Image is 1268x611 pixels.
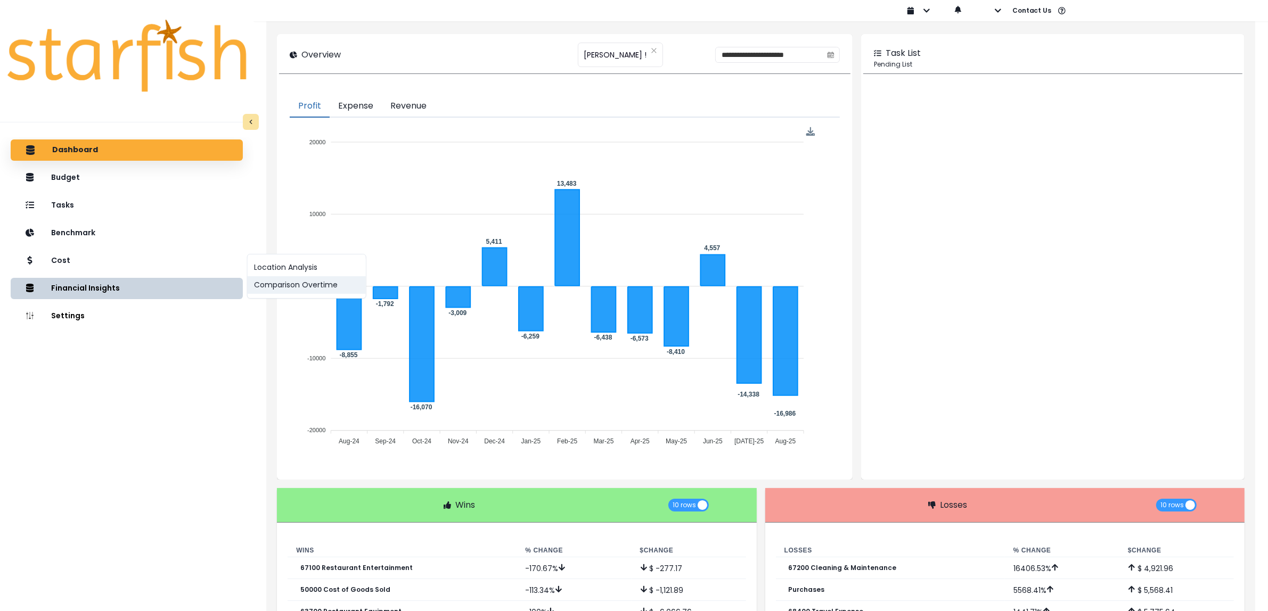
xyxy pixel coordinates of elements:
[632,579,746,601] td: $ -1,121.89
[703,437,723,445] tspan: Jun-25
[789,564,897,572] p: 67200 Cleaning & Maintenance
[448,437,469,445] tspan: Nov-24
[11,167,243,188] button: Budget
[11,305,243,327] button: Settings
[11,139,243,161] button: Dashboard
[584,44,647,66] span: [PERSON_NAME] !
[776,544,1005,557] th: Losses
[775,437,796,445] tspan: Aug-25
[300,564,413,572] p: 67100 Restaurant Entertainment
[789,586,825,593] p: Purchases
[651,45,657,56] button: Clear
[940,499,967,511] p: Losses
[485,437,505,445] tspan: Dec-24
[594,437,614,445] tspan: Mar-25
[1119,544,1234,557] th: $ Change
[11,278,243,299] button: Financial Insights
[455,499,475,511] p: Wins
[521,437,541,445] tspan: Jan-25
[673,499,696,511] span: 10 rows
[301,48,341,61] p: Overview
[1005,579,1119,601] td: 5568.41 %
[309,139,326,145] tspan: 20000
[412,437,431,445] tspan: Oct-24
[300,586,390,593] p: 50000 Cost of Goods Sold
[558,437,578,445] tspan: Feb-25
[827,51,835,59] svg: calendar
[290,95,330,118] button: Profit
[307,355,325,361] tspan: -10000
[735,437,764,445] tspan: [DATE]-25
[632,544,746,557] th: $ Change
[51,173,80,182] p: Budget
[632,557,746,579] td: $ -277.17
[330,95,382,118] button: Expense
[288,544,517,557] th: Wins
[375,437,396,445] tspan: Sep-24
[1160,499,1184,511] span: 10 rows
[666,437,688,445] tspan: May-25
[11,250,243,271] button: Cost
[309,211,326,217] tspan: 10000
[51,228,95,237] p: Benchmark
[382,95,435,118] button: Revenue
[1119,557,1234,579] td: $ 4,921.96
[52,145,98,155] p: Dashboard
[1119,579,1234,601] td: $ 5,568.41
[248,259,366,276] button: Location Analysis
[874,60,1232,69] p: Pending List
[651,47,657,54] svg: close
[806,127,815,136] div: Menu
[517,579,631,601] td: -113.34 %
[631,437,650,445] tspan: Apr-25
[307,427,325,434] tspan: -20000
[11,195,243,216] button: Tasks
[517,544,631,557] th: % Change
[806,127,815,136] img: Download Profit
[1005,544,1119,557] th: % Change
[248,276,366,294] button: Comparison Overtime
[51,201,74,210] p: Tasks
[886,47,921,60] p: Task List
[1005,557,1119,579] td: 16406.53 %
[339,437,359,445] tspan: Aug-24
[517,557,631,579] td: -170.67 %
[11,222,243,244] button: Benchmark
[51,256,70,265] p: Cost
